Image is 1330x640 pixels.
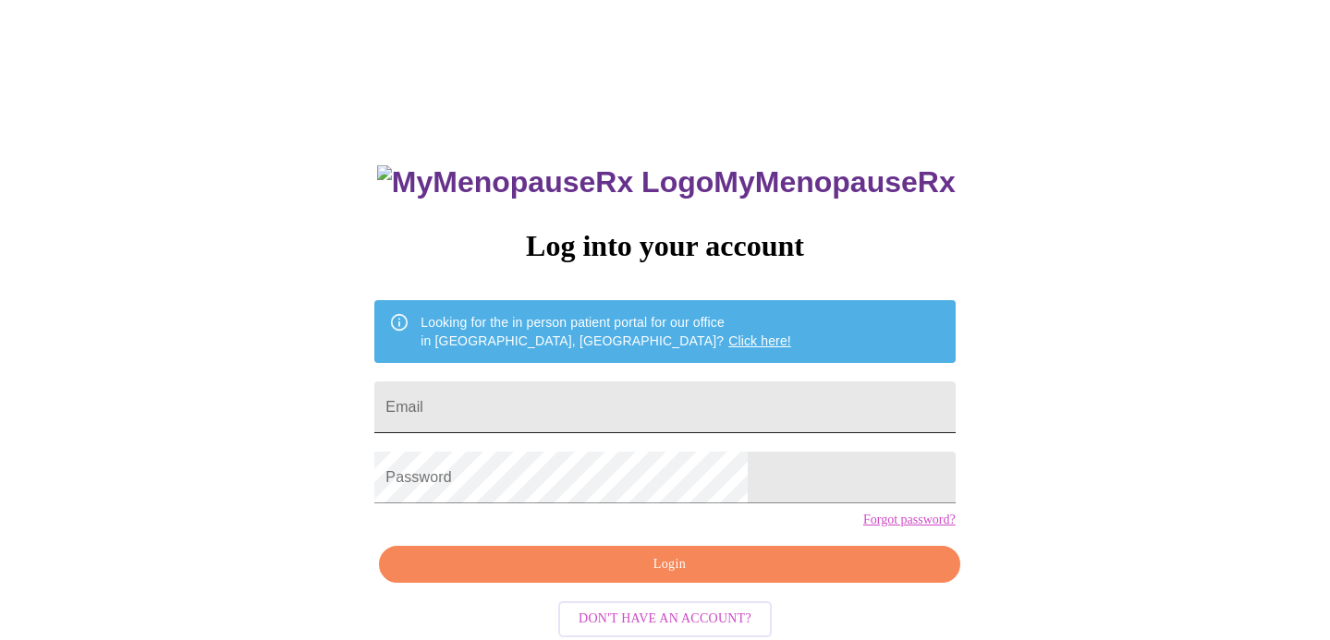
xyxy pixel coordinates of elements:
[863,513,956,527] a: Forgot password?
[579,608,751,631] span: Don't have an account?
[558,601,772,637] button: Don't have an account?
[421,306,791,357] div: Looking for the in person patient portal for our office in [GEOGRAPHIC_DATA], [GEOGRAPHIC_DATA]?
[554,610,776,625] a: Don't have an account?
[728,333,791,348] a: Click here!
[377,165,714,199] img: MyMenopauseRx Logo
[400,553,938,576] span: Login
[377,165,956,199] h3: MyMenopauseRx
[374,229,955,263] h3: Log into your account
[379,546,959,584] button: Login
